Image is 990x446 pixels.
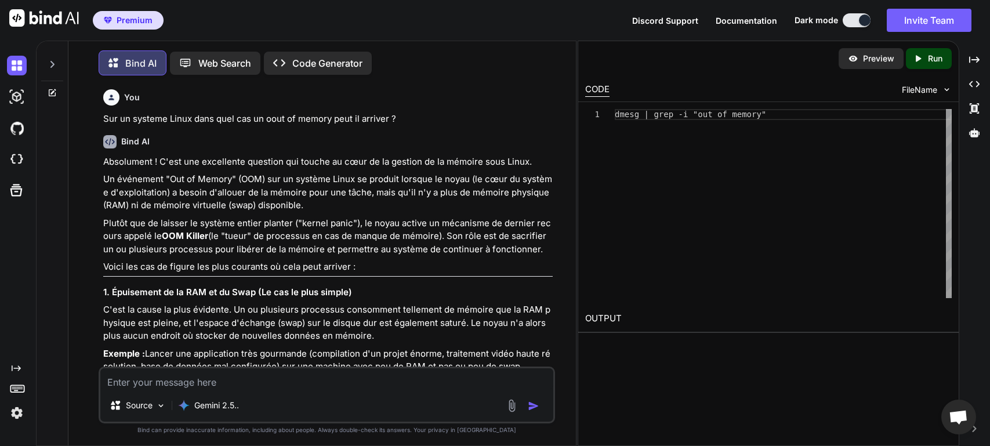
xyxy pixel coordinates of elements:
img: darkAi-studio [7,87,27,107]
span: Premium [117,14,153,26]
img: Bind AI [9,9,79,27]
p: Bind can provide inaccurate information, including about people. Always double-check its answers.... [99,426,556,434]
h2: OUTPUT [578,305,959,332]
img: premium [104,17,112,24]
img: Pick Models [156,401,166,411]
button: premiumPremium [93,11,164,30]
strong: OOM Killer [162,230,208,241]
span: Discord Support [632,16,698,26]
p: Bind AI [125,56,157,70]
button: Invite Team [887,9,971,32]
p: Code Generator [292,56,362,70]
img: chevron down [942,85,952,95]
p: Sur un systeme Linux dans quel cas un oout of memory peut il arriver ? [103,113,553,126]
span: FileName [902,84,937,96]
p: Plutôt que de laisser le système entier planter ("kernel panic"), le noyau active un mécanisme de... [103,217,553,256]
img: githubDark [7,118,27,138]
span: Dark mode [795,14,838,26]
button: Documentation [716,14,777,27]
strong: Exemple : [103,348,145,359]
div: 1 [585,109,600,120]
p: Un événement "Out of Memory" (OOM) sur un système Linux se produit lorsque le noyau (le cœur du s... [103,173,553,212]
p: Run [928,53,942,64]
p: Absolument ! C'est une excellente question qui touche au cœur de la gestion de la mémoire sous Li... [103,155,553,169]
div: Ouvrir le chat [941,400,976,434]
p: C'est la cause la plus évidente. Un ou plusieurs processus consomment tellement de mémoire que la... [103,303,553,343]
p: Preview [863,53,894,64]
span: dmesg | grep -i "out of memory" [615,110,766,119]
p: Gemini 2.5.. [194,400,239,411]
h6: You [124,92,140,103]
h6: Bind AI [121,136,150,147]
img: attachment [505,399,518,412]
span: Documentation [716,16,777,26]
div: CODE [585,83,610,97]
img: darkChat [7,56,27,75]
button: Discord Support [632,14,698,27]
img: cloudideIcon [7,150,27,169]
h3: 1. Épuisement de la RAM et du Swap (Le cas le plus simple) [103,286,553,299]
p: Lancer une application très gourmande (compilation d'un projet énorme, traitement vidéo haute rés... [103,347,553,374]
p: Source [126,400,153,411]
p: Web Search [198,56,251,70]
img: preview [848,53,858,64]
img: icon [528,400,539,412]
img: Gemini 2.5 Pro [178,400,190,411]
img: settings [7,403,27,423]
p: Voici les cas de figure les plus courants où cela peut arriver : [103,260,553,274]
